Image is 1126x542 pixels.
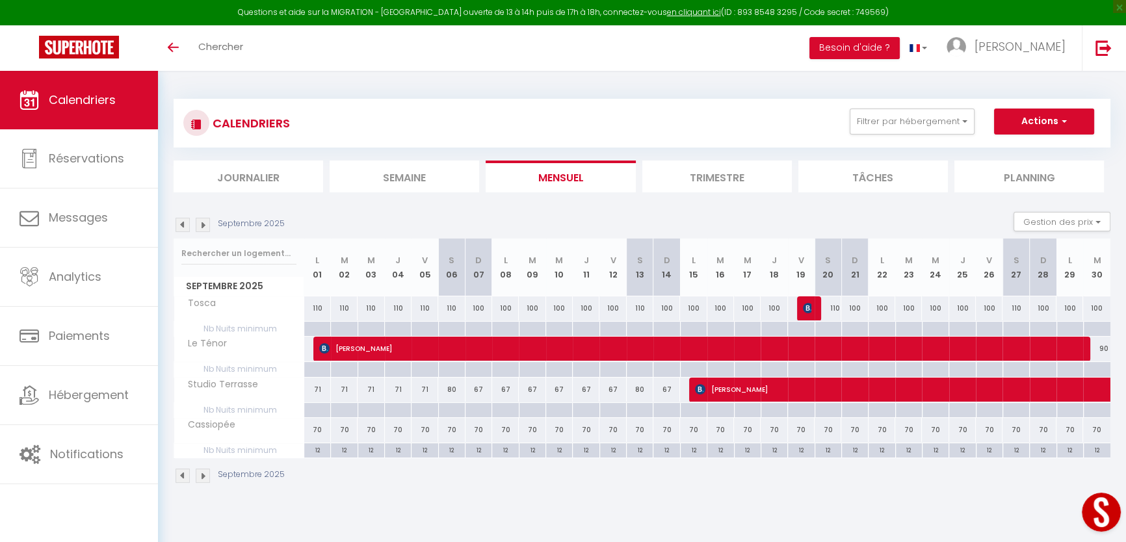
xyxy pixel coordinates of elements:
[798,254,804,266] abbr: V
[869,443,895,456] div: 12
[546,378,573,402] div: 67
[949,296,976,320] div: 100
[174,277,304,296] span: Septembre 2025
[49,387,129,403] span: Hébergement
[869,296,895,320] div: 100
[869,239,895,296] th: 22
[529,254,536,266] abbr: M
[599,378,626,402] div: 67
[923,443,949,456] div: 12
[653,418,680,442] div: 70
[176,296,225,311] span: Tosca
[584,254,589,266] abbr: J
[627,378,653,402] div: 80
[986,254,992,266] abbr: V
[174,443,304,458] span: Nb Nuits minimum
[627,443,653,456] div: 12
[331,443,357,456] div: 12
[1083,239,1110,296] th: 30
[653,443,679,456] div: 12
[49,328,110,344] span: Paiements
[412,418,438,442] div: 70
[1002,239,1029,296] th: 27
[841,418,868,442] div: 70
[1071,487,1126,542] iframe: LiveChat chat widget
[412,443,438,456] div: 12
[600,443,626,456] div: 12
[627,418,653,442] div: 70
[599,296,626,320] div: 100
[331,418,358,442] div: 70
[707,443,733,456] div: 12
[319,336,1075,361] span: [PERSON_NAME]
[465,296,492,320] div: 100
[439,443,465,456] div: 12
[815,443,841,456] div: 12
[960,254,965,266] abbr: J
[412,296,438,320] div: 110
[707,239,734,296] th: 16
[438,296,465,320] div: 110
[1068,254,1072,266] abbr: L
[341,254,348,266] abbr: M
[49,209,108,226] span: Messages
[1056,418,1083,442] div: 70
[1083,418,1110,442] div: 70
[546,443,572,456] div: 12
[331,378,358,402] div: 71
[815,296,841,320] div: 110
[761,239,787,296] th: 18
[358,378,384,402] div: 71
[1083,296,1110,320] div: 100
[761,443,787,456] div: 12
[218,469,285,481] p: Septembre 2025
[937,25,1082,71] a: ... [PERSON_NAME]
[653,378,680,402] div: 67
[218,218,285,230] p: Septembre 2025
[1056,239,1083,296] th: 29
[367,254,375,266] abbr: M
[438,418,465,442] div: 70
[599,418,626,442] div: 70
[976,443,1002,456] div: 12
[976,418,1002,442] div: 70
[1083,337,1110,361] div: 90
[330,161,479,192] li: Semaine
[1030,239,1056,296] th: 28
[1003,443,1029,456] div: 12
[486,161,635,192] li: Mensuel
[176,337,230,351] span: Le Ténor
[880,254,884,266] abbr: L
[852,254,858,266] abbr: D
[664,254,670,266] abbr: D
[788,239,815,296] th: 19
[492,418,519,442] div: 70
[788,443,814,456] div: 12
[734,296,761,320] div: 100
[637,254,643,266] abbr: S
[573,296,599,320] div: 100
[189,25,253,71] a: Chercher
[475,254,482,266] abbr: D
[504,254,508,266] abbr: L
[788,418,815,442] div: 70
[304,418,331,442] div: 70
[546,418,573,442] div: 70
[573,443,599,456] div: 12
[809,37,900,59] button: Besoin d'aide ?
[922,239,949,296] th: 24
[331,239,358,296] th: 02
[385,443,411,456] div: 12
[976,296,1002,320] div: 100
[895,418,922,442] div: 70
[1056,296,1083,320] div: 100
[976,239,1002,296] th: 26
[798,161,948,192] li: Tâches
[949,239,976,296] th: 25
[176,418,239,432] span: Cassiopée
[1002,296,1029,320] div: 110
[573,239,599,296] th: 11
[492,443,518,456] div: 12
[304,443,330,456] div: 12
